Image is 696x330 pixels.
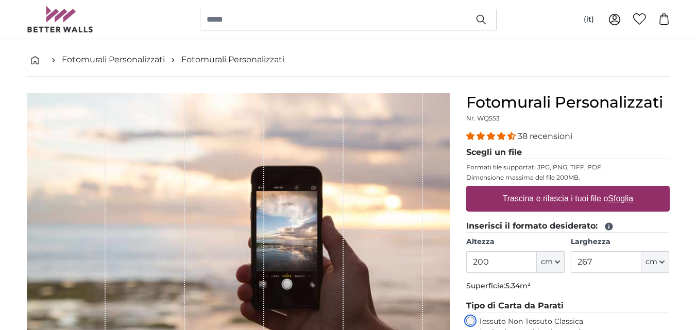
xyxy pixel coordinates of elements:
label: Altezza [466,237,565,247]
p: Dimensione massima del file 200MB. [466,173,670,182]
h1: Fotomurali Personalizzati [466,93,670,112]
p: Superficie: [466,281,670,291]
span: 4.34 stars [466,131,518,141]
button: cm [641,251,669,273]
nav: breadcrumbs [27,43,670,77]
span: cm [541,257,553,267]
span: cm [646,257,657,267]
button: cm [537,251,565,273]
span: Nr. WQ553 [466,114,500,122]
legend: Inserisci il formato desiderato: [466,220,670,233]
label: Larghezza [571,237,669,247]
button: (it) [575,10,602,29]
legend: Scegli un file [466,146,670,159]
label: Trascina e rilascia i tuoi file o [498,188,637,209]
p: Formati file supportati JPG, PNG, TIFF, PDF. [466,163,670,171]
legend: Tipo di Carta da Parati [466,300,670,312]
u: Sfoglia [608,194,633,203]
a: Fotomurali Personalizzati [62,54,165,66]
span: 38 recensioni [518,131,572,141]
span: 5.34m² [505,281,531,290]
a: Fotomurali Personalizzati [181,54,284,66]
img: Betterwalls [27,6,94,32]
